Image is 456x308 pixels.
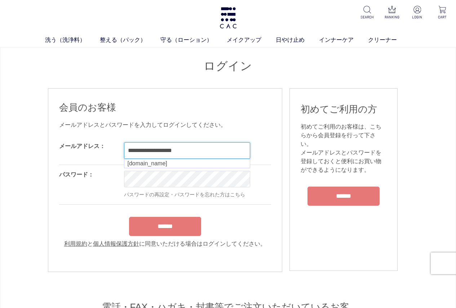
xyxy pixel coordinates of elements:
p: RANKING [384,14,400,20]
a: 洗う（洗浄料） [45,36,100,44]
a: LOGIN [409,6,425,20]
a: RANKING [384,6,400,20]
p: SEARCH [359,14,375,20]
div: と に同意いただける場合はログインしてください。 [59,240,271,248]
label: メールアドレス： [59,143,105,149]
label: パスワード： [59,171,94,178]
a: パスワードの再設定・パスワードを忘れた方はこちら [124,192,245,197]
a: 利用規約 [64,241,87,247]
a: 守る（ローション） [160,36,227,44]
div: メールアドレスとパスワードを入力してログインしてください。 [59,121,271,129]
img: logo [219,7,238,28]
a: クリーナー [368,36,411,44]
span: 初めてご利用の方 [301,104,377,115]
a: CART [434,6,450,20]
div: [DOMAIN_NAME] [125,160,249,167]
h1: ログイン [48,58,408,74]
a: メイクアップ [227,36,276,44]
a: SEARCH [359,6,375,20]
p: LOGIN [409,14,425,20]
a: 日やけ止め [276,36,319,44]
a: 個人情報保護方針 [93,241,139,247]
p: CART [434,14,450,20]
a: インナーケア [319,36,368,44]
span: 会員のお客様 [59,102,116,113]
a: 整える（パック） [100,36,160,44]
div: 初めてご利用のお客様は、こちらから会員登録を行って下さい。 メールアドレスとパスワードを登録しておくと便利にお買い物ができるようになります。 [301,122,386,174]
